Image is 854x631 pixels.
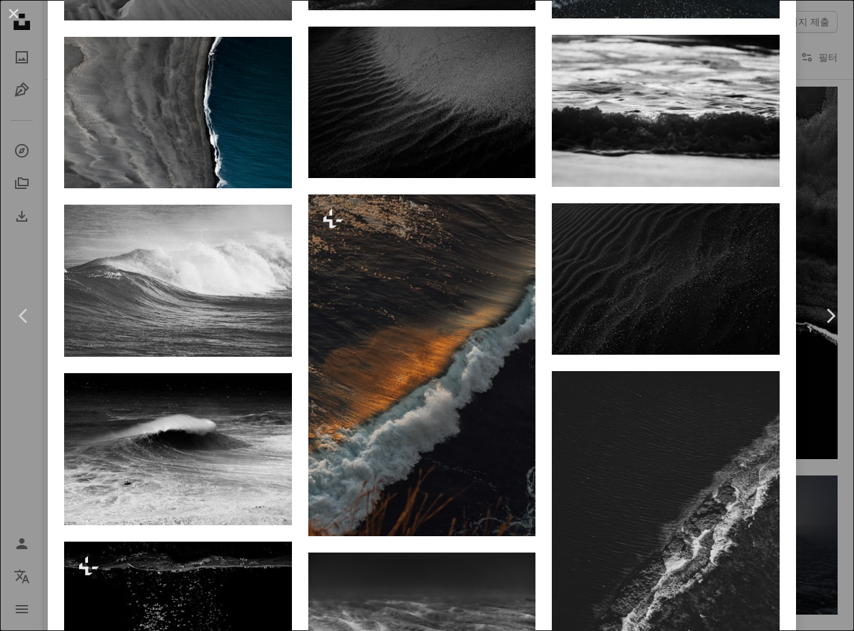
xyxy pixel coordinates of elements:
img: 검은 모래와 수역의 조감도 [64,37,292,189]
img: 바다에 떠 있는 파도의 흑백 사진 [64,373,292,525]
a: 바다 파도의 면적 사진 [552,535,780,548]
img: 물 속에 있는 서핑보드의 흑백 사진 [552,35,780,187]
a: 다음 [806,250,854,381]
a: 검은 모래와 수역의 조감도 [64,106,292,118]
a: 모래의 회색조 사진 [308,96,536,108]
img: 회색 모래 파도 [552,203,780,355]
img: 모래의 회색조 사진 [308,27,536,179]
a: 검은 배경에 떠 있는 물방울은 소다나 탄산 음료의 상쾌함과 공기 펌프로 불어서 튀거나 거품이 나는 액체의 힘을 나타냅니다. [64,599,292,611]
a: 바다에서 파도를 타고 서핑 보드를 타는 사람 [64,274,292,287]
a: 바다에 떠 있는 파도의 흑백 사진 [64,443,292,455]
img: 서핑 보드가 물가에 앉아 있습니다 [308,194,536,536]
a: 회색 모래 파도 [552,273,780,285]
a: 물 속에 있는 서핑보드의 흑백 사진 [552,104,780,117]
a: 서핑 보드가 물가에 앉아 있습니다 [308,359,536,371]
img: 바다에서 파도를 타고 서핑 보드를 타는 사람 [64,205,292,357]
